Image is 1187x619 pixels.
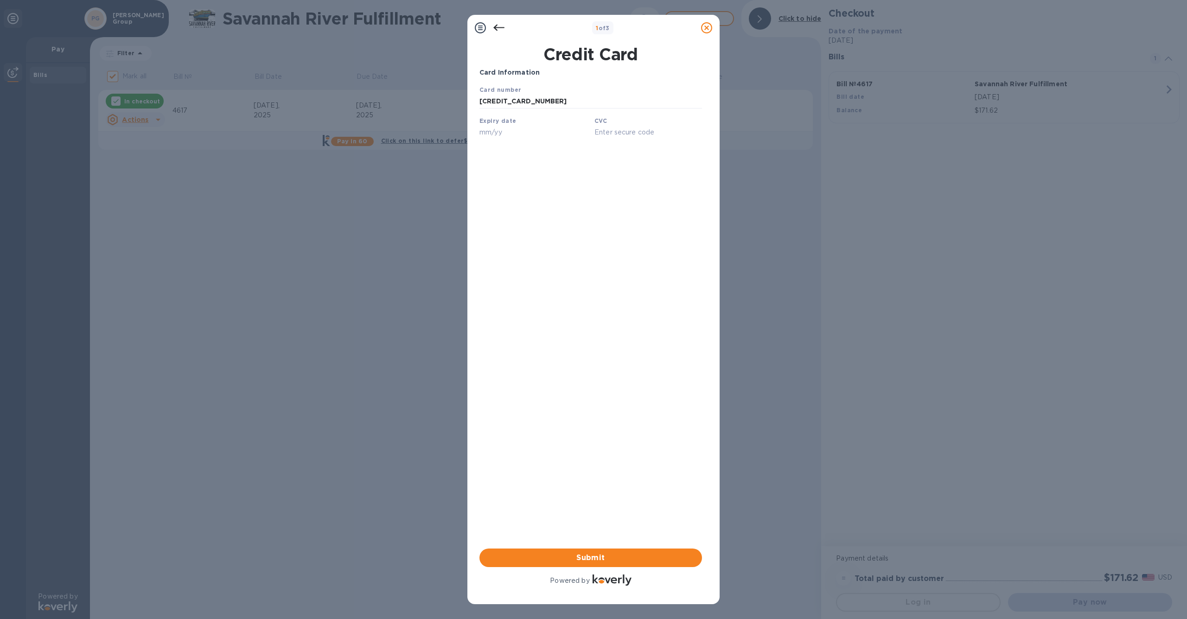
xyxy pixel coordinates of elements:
img: Logo [593,574,632,586]
h1: Credit Card [476,45,706,64]
span: Submit [487,552,695,563]
button: Submit [479,549,702,567]
input: Enter secure code [115,40,223,54]
b: Card Information [479,69,540,76]
span: 1 [596,25,598,32]
iframe: Your browser does not support iframes [479,85,702,138]
p: Powered by [550,576,589,586]
b: of 3 [596,25,610,32]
